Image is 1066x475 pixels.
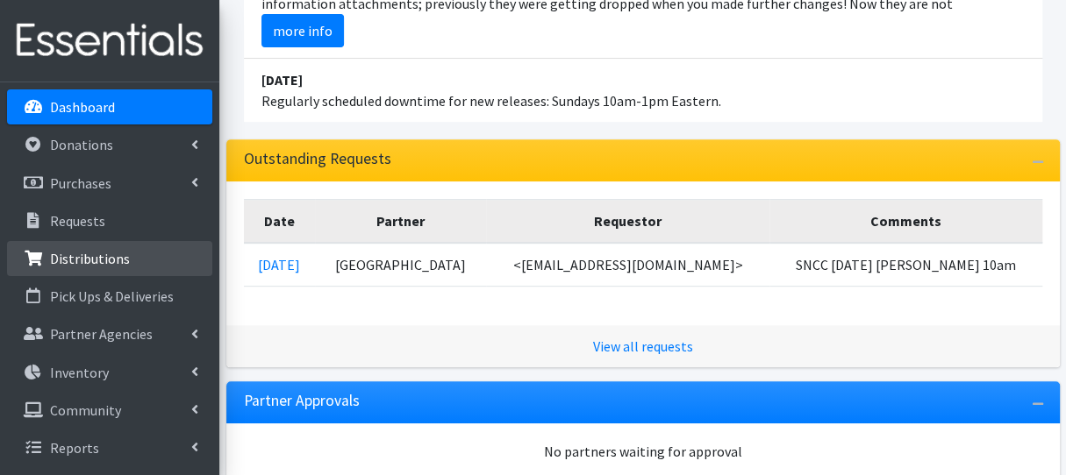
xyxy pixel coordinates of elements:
[244,392,360,410] h3: Partner Approvals
[50,250,130,267] p: Distributions
[7,241,212,276] a: Distributions
[7,11,212,70] img: HumanEssentials
[244,150,391,168] h3: Outstanding Requests
[769,243,1042,287] td: SNCC [DATE] [PERSON_NAME] 10am
[50,287,174,305] p: Pick Ups & Deliveries
[7,127,212,162] a: Donations
[261,14,344,47] a: more info
[50,325,153,343] p: Partner Agencies
[50,174,111,192] p: Purchases
[593,337,693,355] a: View all requests
[50,98,115,116] p: Dashboard
[486,243,769,287] td: <[EMAIL_ADDRESS][DOMAIN_NAME]>
[7,203,212,238] a: Requests
[258,256,300,273] a: [DATE]
[315,200,486,244] th: Partner
[315,243,486,287] td: [GEOGRAPHIC_DATA]
[244,200,315,244] th: Date
[244,441,1042,462] div: No partners waiting for approval
[7,166,212,201] a: Purchases
[50,212,105,230] p: Requests
[7,279,212,314] a: Pick Ups & Deliveries
[7,355,212,390] a: Inventory
[486,200,769,244] th: Requestor
[261,71,303,89] strong: [DATE]
[769,200,1042,244] th: Comments
[50,136,113,153] p: Donations
[7,393,212,428] a: Community
[7,89,212,124] a: Dashboard
[50,401,121,419] p: Community
[244,59,1042,122] li: Regularly scheduled downtime for new releases: Sundays 10am-1pm Eastern.
[7,430,212,465] a: Reports
[7,316,212,351] a: Partner Agencies
[50,364,109,381] p: Inventory
[50,439,99,457] p: Reports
